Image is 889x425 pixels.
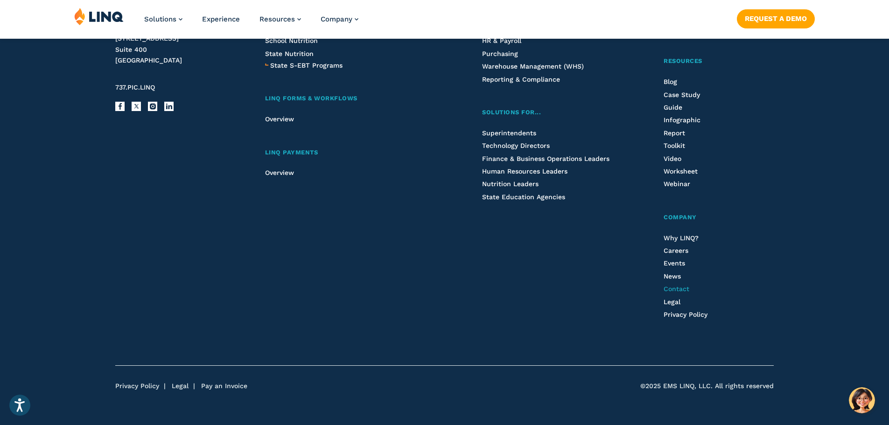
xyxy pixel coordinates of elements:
[164,102,174,111] a: LinkedIn
[664,180,690,188] a: Webinar
[482,37,521,44] a: HR & Payroll
[664,214,697,221] span: Company
[74,7,124,25] img: LINQ | K‑12 Software
[640,382,774,391] span: ©2025 EMS LINQ, LLC. All rights reserved
[321,15,358,23] a: Company
[265,94,434,104] a: LINQ Forms & Workflows
[115,33,243,66] address: [STREET_ADDRESS] Suite 400 [GEOGRAPHIC_DATA]
[482,63,584,70] a: Warehouse Management (WHS)
[265,37,318,44] a: School Nutrition
[482,129,536,137] a: Superintendents
[259,15,301,23] a: Resources
[202,15,240,23] a: Experience
[664,285,689,293] a: Contact
[664,247,688,254] a: Careers
[265,50,314,57] a: State Nutrition
[849,387,875,413] button: Hello, have a question? Let’s chat.
[132,102,141,111] a: X
[664,259,685,267] a: Events
[115,84,155,91] span: 737.PIC.LINQ
[265,148,434,158] a: LINQ Payments
[144,7,358,38] nav: Primary Navigation
[115,382,159,390] a: Privacy Policy
[270,62,343,69] span: State S-EBT Programs
[115,102,125,111] a: Facebook
[664,116,700,124] a: Infographic
[664,298,680,306] a: Legal
[664,78,677,85] a: Blog
[265,169,294,176] a: Overview
[664,129,685,137] a: Report
[201,382,247,390] a: Pay an Invoice
[482,167,567,175] a: Human Resources Leaders
[482,180,539,188] a: Nutrition Leaders
[482,76,560,83] a: Reporting & Compliance
[144,15,176,23] span: Solutions
[270,60,343,70] a: State S-EBT Programs
[664,57,702,64] span: Resources
[737,9,815,28] a: Request a Demo
[259,15,295,23] span: Resources
[482,193,565,201] a: State Education Agencies
[664,104,682,111] a: Guide
[664,155,681,162] a: Video
[144,15,182,23] a: Solutions
[482,142,550,149] a: Technology Directors
[265,149,318,156] span: LINQ Payments
[664,234,699,242] a: Why LINQ?
[265,95,357,102] span: LINQ Forms & Workflows
[664,213,773,223] a: Company
[148,102,157,111] a: Instagram
[737,7,815,28] nav: Button Navigation
[664,56,773,66] a: Resources
[664,272,681,280] a: News
[664,311,707,318] a: Privacy Policy
[664,91,700,98] a: Case Study
[265,115,294,123] a: Overview
[482,50,518,57] a: Purchasing
[321,15,352,23] span: Company
[664,142,685,149] a: Toolkit
[664,167,698,175] a: Worksheet
[172,382,189,390] a: Legal
[482,155,609,162] a: Finance & Business Operations Leaders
